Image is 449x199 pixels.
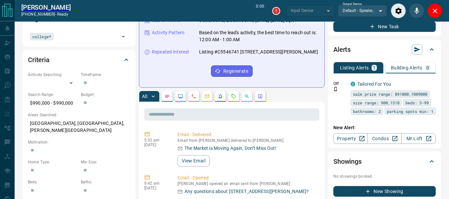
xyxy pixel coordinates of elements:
span: size range: 900,1318 [353,99,399,106]
div: Criteria [28,52,130,68]
p: No showings booked [333,173,436,179]
p: All [142,94,147,99]
h2: Alerts [333,44,351,55]
p: Email - Delivered [177,131,317,138]
p: Building Alerts [391,65,422,70]
label: Output Device [343,2,362,6]
div: Mute [409,3,424,18]
p: Based on the lead's activity, the best time to reach out is: 12:00 AM - 1:00 AM [199,29,319,43]
button: New Task [333,21,436,32]
p: [DATE] [144,143,168,147]
svg: Lead Browsing Activity [178,94,183,99]
span: beds: 3-99 [405,99,429,106]
p: 1 [373,65,376,70]
p: Min Size: [81,159,130,165]
p: Timeframe: [81,72,130,78]
svg: Listing Alerts [218,94,223,99]
p: Email from [PERSON_NAME] delivered to [PERSON_NAME] [177,138,317,143]
div: Showings [333,153,436,169]
div: Audio Settings [391,3,406,18]
a: Property [333,133,368,144]
p: The Market is Moving Again, Don’t Miss Out! [184,145,277,152]
div: condos.ca [351,82,355,86]
p: Areas Searched: [28,112,130,118]
a: Tailored For You [357,81,391,87]
div: Alerts [333,42,436,57]
p: Off [333,81,347,87]
svg: Agent Actions [258,94,263,99]
a: Condos [367,133,401,144]
svg: Calls [191,94,196,99]
p: Actively Searching: [28,72,77,78]
p: Listing #C5546741 [STREET_ADDRESS][PERSON_NAME] [199,49,318,55]
p: Listing Alerts [340,65,369,70]
p: Any questions about [STREET_ADDRESS][PERSON_NAME]? [184,188,309,195]
span: parking spots min: 1 [387,108,433,115]
svg: Requests [231,94,236,99]
div: Close [427,3,442,18]
p: $990,000 - $990,000 [28,98,77,109]
p: 0 [426,65,429,70]
button: New Showing [333,186,436,197]
p: Budget: [81,92,130,98]
button: View Email [177,155,210,166]
button: Regenerate [211,65,253,77]
p: 0:00 [256,3,264,18]
p: Email - Opened [177,174,317,181]
p: Beds: [28,179,77,185]
span: ready [57,12,68,17]
p: Motivation: [28,139,130,145]
span: sale price range: 891000,1089000 [353,91,427,97]
svg: Opportunities [244,94,250,99]
p: Baths: [81,179,130,185]
h2: Showings [333,156,362,167]
p: [GEOGRAPHIC_DATA], [GEOGRAPHIC_DATA], [PERSON_NAME][GEOGRAPHIC_DATA] [28,118,130,136]
svg: Emails [204,94,210,99]
svg: Notes [165,94,170,99]
p: [PHONE_NUMBER] - [21,11,71,17]
svg: Push Notification Only [333,87,338,91]
h2: Criteria [28,54,50,65]
p: Home Type: [28,159,77,165]
p: Search Range: [28,92,77,98]
button: Open [119,32,128,41]
p: Repeated Interest [152,49,189,55]
p: [DATE] [144,186,168,190]
p: [PERSON_NAME] opened an email sent from [PERSON_NAME] [177,181,317,186]
a: Mr.Loft [401,133,436,144]
p: Activity Pattern [152,29,184,36]
p: 9:42 am [144,181,168,186]
div: Default - Speakers (Realtek(R) Audio) [338,5,387,16]
span: bathrooms: 2 [353,108,381,115]
p: New Alert: [333,124,436,131]
span: college* [32,33,51,40]
p: 5:32 pm [144,138,168,143]
a: [PERSON_NAME] [21,3,71,11]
